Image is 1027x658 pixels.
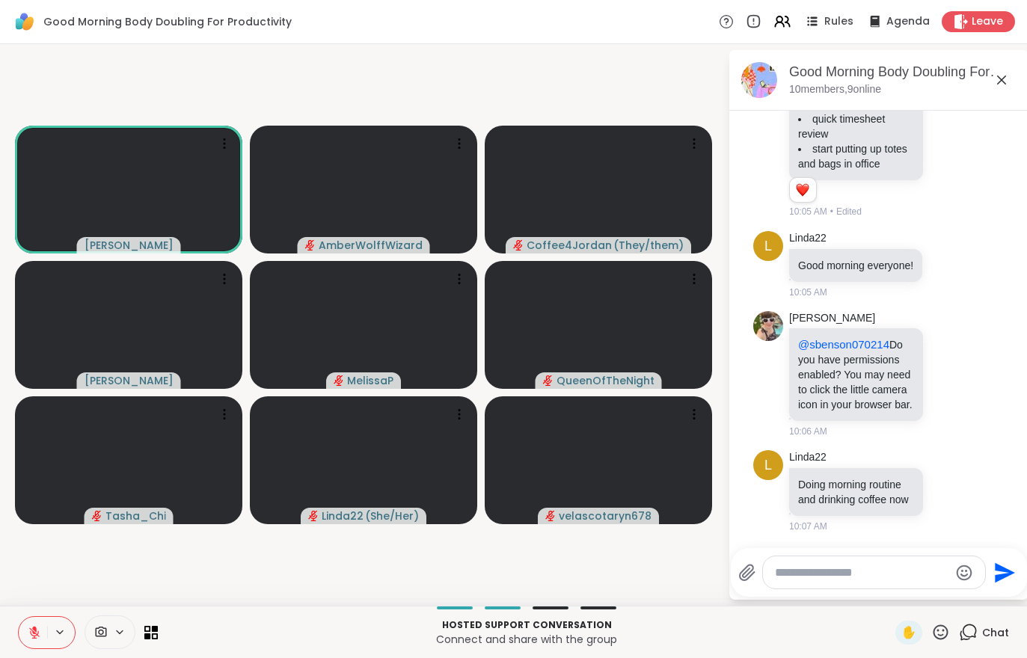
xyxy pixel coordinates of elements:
p: Good morning everyone! [798,258,913,273]
span: audio-muted [334,375,344,386]
span: Edited [836,205,862,218]
div: Reaction list [790,178,816,202]
span: AmberWolffWizard [319,238,423,253]
button: Emoji picker [955,564,973,582]
span: audio-muted [545,511,556,521]
a: [PERSON_NAME] [789,311,875,326]
a: Linda22 [789,450,827,465]
img: https://sharewell-space-live.sfo3.digitaloceanspaces.com/user-generated/3bf5b473-6236-4210-9da2-3... [753,311,783,341]
p: Doing morning routine and drinking coffee now [798,477,914,507]
span: 10:07 AM [789,520,827,533]
textarea: Type your message [775,565,949,580]
span: velascotaryn678 [559,508,652,523]
span: Rules [824,14,853,29]
button: Reactions: love [794,184,810,196]
p: Do you have permissions enabled? You may need to click the little camera icon in your browser bar. [798,337,914,412]
span: Chat [982,625,1009,640]
p: Hosted support conversation [167,618,886,632]
div: Good Morning Body Doubling For Productivity, [DATE] [789,63,1017,82]
span: 10:05 AM [789,205,827,218]
span: Tasha_Chi [105,508,166,523]
span: L [764,455,772,476]
li: quick timesheet review [798,111,914,141]
span: Coffee4Jordan [527,238,612,253]
span: audio-muted [92,511,102,521]
span: Agenda [886,14,930,29]
span: 10:05 AM [789,286,827,299]
img: Good Morning Body Doubling For Productivity, Oct 14 [741,62,777,98]
span: L [764,236,772,256]
button: Send [986,556,1020,589]
p: Connect and share with the group [167,632,886,647]
span: [PERSON_NAME] [85,373,174,388]
span: audio-muted [513,240,524,250]
span: Good Morning Body Doubling For Productivity [43,14,292,29]
span: ✋ [901,624,916,642]
span: ( They/them ) [613,238,684,253]
li: start putting up totes and bags in office [798,141,914,171]
span: QueenOfTheNight [557,373,654,388]
img: ShareWell Logomark [12,9,37,34]
span: • [830,205,833,218]
span: Leave [972,14,1003,29]
span: audio-muted [543,375,554,386]
span: @sbenson070214 [798,338,889,351]
span: MelissaP [347,373,393,388]
p: 10 members, 9 online [789,82,881,97]
span: Linda22 [322,508,364,523]
span: audio-muted [305,240,316,250]
span: [PERSON_NAME] [85,238,174,253]
span: audio-muted [308,511,319,521]
span: ( She/Her ) [365,508,419,523]
span: 10:06 AM [789,425,827,438]
a: Linda22 [789,231,827,246]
